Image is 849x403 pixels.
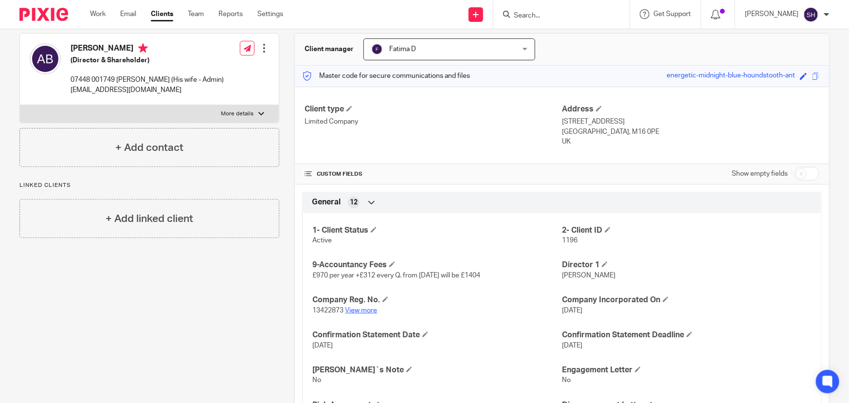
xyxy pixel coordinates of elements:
[562,127,819,137] p: [GEOGRAPHIC_DATA], M16 0PE
[71,43,224,55] h4: [PERSON_NAME]
[138,43,148,53] i: Primary
[745,9,798,19] p: [PERSON_NAME]
[151,9,173,19] a: Clients
[513,12,600,20] input: Search
[71,85,224,95] p: [EMAIL_ADDRESS][DOMAIN_NAME]
[305,44,354,54] h3: Client manager
[115,140,183,155] h4: + Add contact
[305,117,562,127] p: Limited Company
[19,8,68,21] img: Pixie
[312,260,562,270] h4: 9-Accountancy Fees
[312,330,562,340] h4: Confirmation Statement Date
[312,342,333,349] span: [DATE]
[562,237,578,244] span: 1196
[71,75,224,85] p: 07448 001749 [PERSON_NAME] (His wife - Admin)
[562,260,812,270] h4: Director 1
[90,9,106,19] a: Work
[371,43,383,55] img: svg%3E
[312,365,562,375] h4: [PERSON_NAME]`s Note
[312,197,341,207] span: General
[19,182,279,189] p: Linked clients
[312,307,343,314] span: 13422873
[302,71,470,81] p: Master code for secure communications and files
[389,46,416,53] span: Fatima D
[562,104,819,114] h4: Address
[257,9,283,19] a: Settings
[667,71,795,82] div: energetic-midnight-blue-houndstooth-ant
[345,307,377,314] a: View more
[562,117,819,127] p: [STREET_ADDRESS]
[562,342,582,349] span: [DATE]
[312,377,321,384] span: No
[305,104,562,114] h4: Client type
[562,295,812,305] h4: Company Incorporated On
[562,272,615,279] span: [PERSON_NAME]
[562,377,571,384] span: No
[312,295,562,305] h4: Company Reg. No.
[221,110,253,118] p: More details
[562,225,812,236] h4: 2- Client ID
[562,137,819,147] p: UK
[120,9,136,19] a: Email
[71,55,224,65] h5: (Director & Shareholder)
[350,198,358,207] span: 12
[562,365,812,375] h4: Engagement Letter
[562,307,582,314] span: [DATE]
[312,237,332,244] span: Active
[562,330,812,340] h4: Confirmation Statement Deadline
[305,170,562,178] h4: CUSTOM FIELDS
[106,211,193,226] h4: + Add linked client
[30,43,61,74] img: svg%3E
[312,225,562,236] h4: 1- Client Status
[312,272,480,279] span: £970 per year +£312 every Q. from [DATE] will be £1404
[653,11,691,18] span: Get Support
[732,169,788,179] label: Show empty fields
[218,9,243,19] a: Reports
[188,9,204,19] a: Team
[803,7,819,22] img: svg%3E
